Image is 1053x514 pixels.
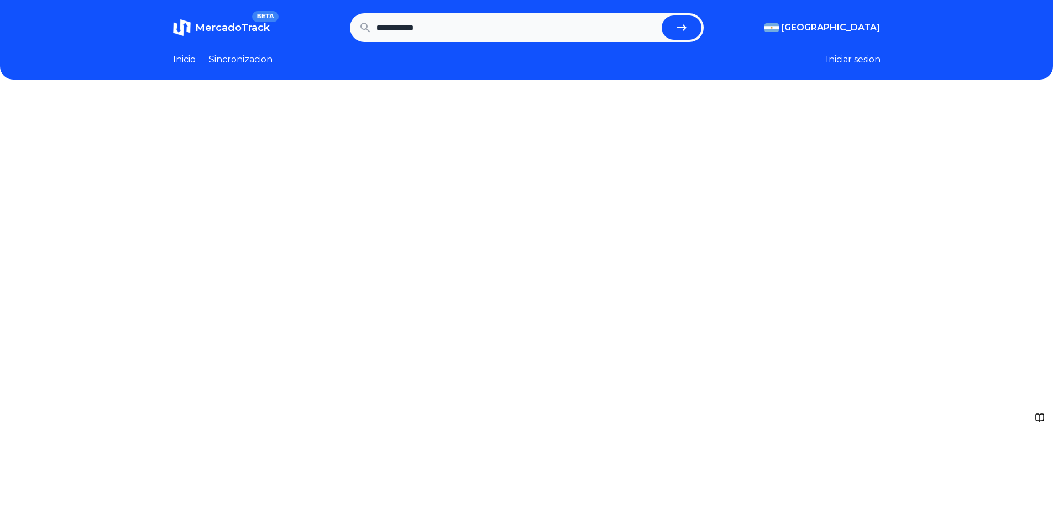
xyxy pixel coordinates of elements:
[764,23,779,32] img: Argentina
[764,21,881,34] button: [GEOGRAPHIC_DATA]
[252,11,278,22] span: BETA
[173,53,196,66] a: Inicio
[195,22,270,34] span: MercadoTrack
[173,19,270,36] a: MercadoTrackBETA
[173,19,191,36] img: MercadoTrack
[781,21,881,34] span: [GEOGRAPHIC_DATA]
[209,53,273,66] a: Sincronizacion
[826,53,881,66] button: Iniciar sesion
